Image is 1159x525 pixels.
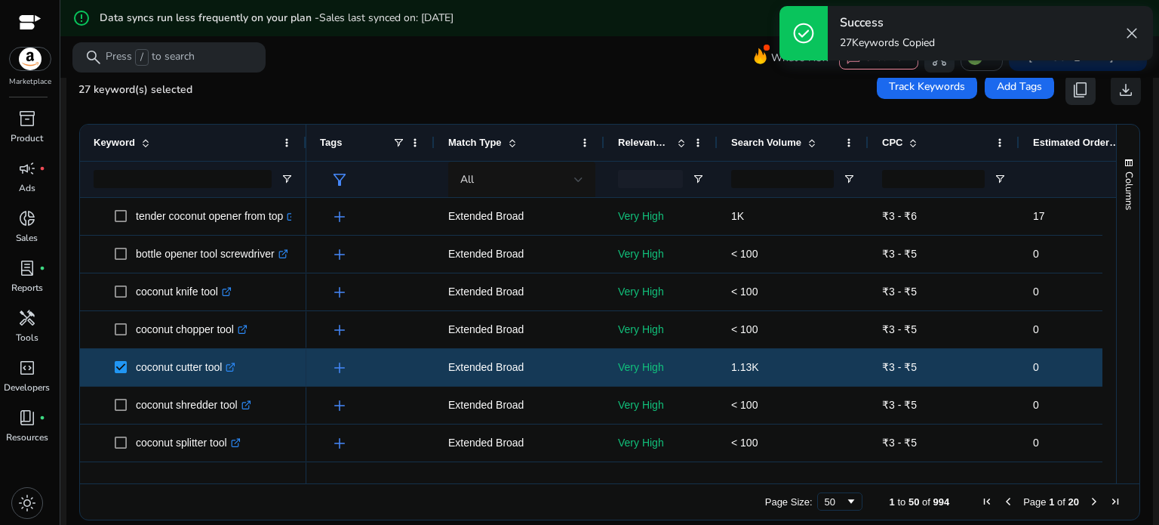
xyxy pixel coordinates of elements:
[922,496,930,508] span: of
[460,172,474,187] span: All
[882,170,985,188] input: CPC Filter Input
[330,208,349,226] span: add
[765,496,813,508] div: Page Size:
[448,239,591,270] p: Extended Broad
[618,314,704,345] p: Very High
[731,399,758,411] span: < 100
[618,390,704,421] p: Very High
[6,431,48,444] p: Resources
[1068,496,1079,508] span: 20
[877,75,977,99] button: Track Keywords
[618,276,704,307] p: Very High
[16,231,38,245] p: Sales
[448,276,591,307] p: Extended Broad
[618,201,704,232] p: Very High
[4,381,50,394] p: Developers
[618,239,704,270] p: Very High
[933,496,950,508] span: 994
[731,137,801,148] span: Search Volume
[330,171,349,189] span: filter_alt
[1122,171,1136,210] span: Columns
[908,496,919,508] span: 50
[330,434,349,452] span: add
[330,359,349,377] span: add
[882,361,917,373] span: ₹3 - ₹5
[731,210,744,222] span: 1K
[16,331,38,344] p: Tools
[319,11,453,25] span: Sales last synced on: [DATE]
[731,437,758,449] span: < 100
[985,75,1054,99] button: Add Tags
[1057,496,1065,508] span: of
[1033,437,1039,449] span: 0
[448,390,591,421] p: Extended Broad
[997,79,1042,94] span: Add Tags
[882,399,917,411] span: ₹3 - ₹5
[72,9,91,27] mat-icon: error_outline
[840,36,935,51] p: Keywords Copied
[692,173,704,185] button: Open Filter Menu
[9,76,51,88] p: Marketplace
[18,494,36,512] span: light_mode
[1049,496,1054,508] span: 1
[882,286,917,298] span: ₹3 - ₹5
[448,465,591,496] p: Extended Broad
[882,323,917,335] span: ₹3 - ₹5
[18,110,36,128] span: inventory_2
[320,137,342,148] span: Tags
[1117,81,1135,99] span: download
[135,49,149,66] span: /
[618,352,704,383] p: Very High
[448,428,591,459] p: Extended Broad
[281,173,293,185] button: Open Filter Menu
[11,131,43,145] p: Product
[731,361,759,373] span: 1.13K
[1109,496,1121,508] div: Last Page
[330,321,349,339] span: add
[39,265,45,271] span: fiber_manual_record
[882,137,902,148] span: CPC
[882,210,917,222] span: ₹3 - ₹6
[330,246,349,264] span: add
[731,248,758,260] span: < 100
[1033,399,1039,411] span: 0
[330,397,349,415] span: add
[1033,323,1039,335] span: 0
[448,352,591,383] p: Extended Broad
[136,239,288,270] p: bottle opener tool screwdriver
[817,493,862,511] div: Page Size
[897,496,905,508] span: to
[136,428,241,459] p: coconut splitter tool
[39,165,45,171] span: fiber_manual_record
[792,21,816,45] span: check_circle
[10,48,51,70] img: amazon.svg
[1033,286,1039,298] span: 0
[100,12,453,25] h5: Data syncs run less frequently on your plan -
[106,49,195,66] p: Press to search
[94,137,135,148] span: Keyword
[731,286,758,298] span: < 100
[1111,75,1141,105] button: download
[1033,137,1124,148] span: Estimated Orders/Month
[1088,496,1100,508] div: Next Page
[889,79,965,94] span: Track Keywords
[18,159,36,178] span: campaign
[882,248,917,260] span: ₹3 - ₹5
[981,496,993,508] div: First Page
[448,137,502,148] span: Match Type
[85,48,103,66] span: search
[136,352,235,383] p: coconut cutter tool
[94,170,272,188] input: Keyword Filter Input
[618,465,704,496] p: Very High
[731,170,834,188] input: Search Volume Filter Input
[448,201,591,232] p: Extended Broad
[1071,81,1090,99] span: content_copy
[18,209,36,227] span: donut_small
[18,359,36,377] span: code_blocks
[1123,24,1141,42] span: close
[882,437,917,449] span: ₹3 - ₹5
[18,259,36,277] span: lab_profile
[18,309,36,327] span: handyman
[840,36,852,50] span: 27
[1033,361,1039,373] span: 0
